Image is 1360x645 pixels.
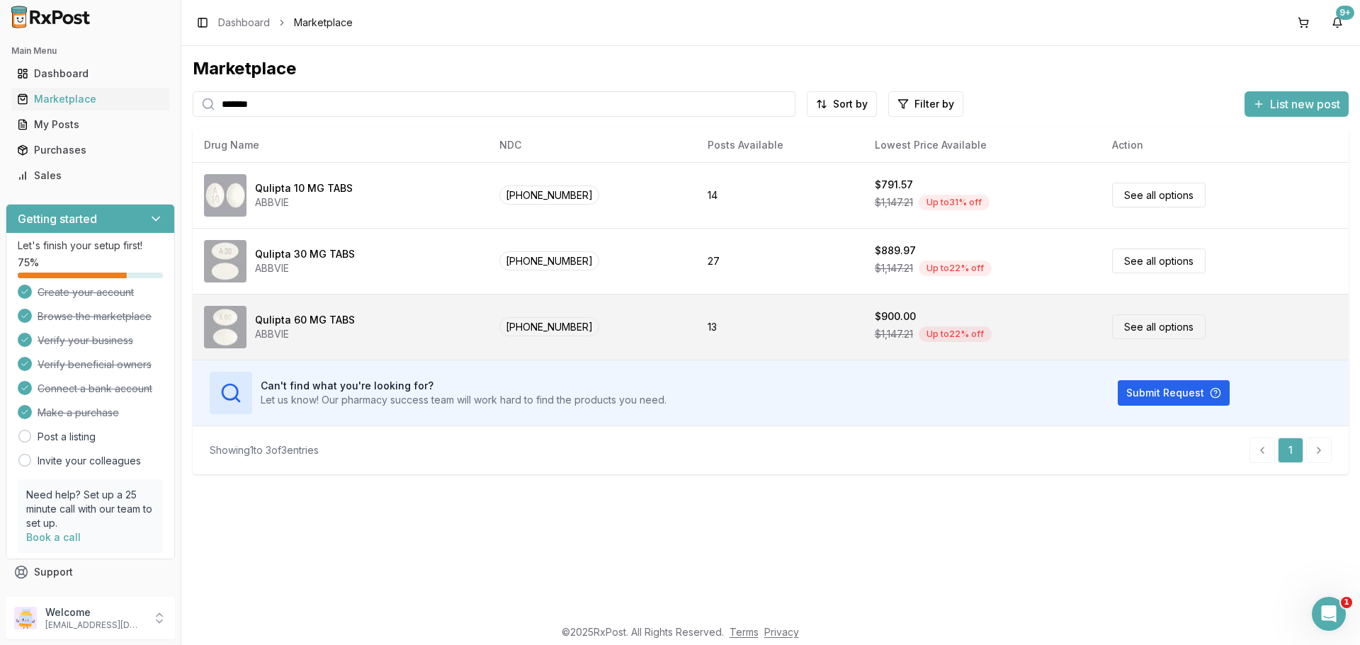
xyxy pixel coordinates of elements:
span: Sort by [833,97,868,111]
div: ABBVIE [255,327,355,341]
div: ABBVIE [255,195,353,210]
div: Qulipta 60 MG TABS [255,313,355,327]
span: Marketplace [294,16,353,30]
a: Sales [11,163,169,188]
div: $791.57 [875,178,913,192]
th: Drug Name [193,128,488,162]
th: NDC [488,128,696,162]
button: 9+ [1326,11,1349,34]
span: Browse the marketplace [38,309,152,324]
img: User avatar [14,607,37,629]
span: $1,147.21 [875,261,913,275]
th: Action [1101,128,1349,162]
img: Qulipta 60 MG TABS [204,306,246,348]
a: Purchases [11,137,169,163]
button: Sales [6,164,175,187]
a: 1 [1278,438,1303,463]
span: $1,147.21 [875,327,913,341]
a: Privacy [764,626,799,638]
button: Filter by [888,91,963,117]
nav: pagination [1249,438,1332,463]
div: Marketplace [17,92,164,106]
p: Need help? Set up a 25 minute call with our team to set up. [26,488,154,530]
span: Make a purchase [38,406,119,420]
span: [PHONE_NUMBER] [499,251,599,270]
a: Post a listing [38,430,96,444]
div: Qulipta 30 MG TABS [255,247,355,261]
iframe: Intercom live chat [1312,597,1346,631]
div: 9+ [1336,6,1354,20]
a: Dashboard [11,61,169,86]
span: Verify your business [38,333,133,348]
div: Dashboard [17,67,164,81]
div: $900.00 [875,309,916,324]
th: Posts Available [696,128,863,162]
div: $889.97 [875,244,916,258]
a: See all options [1112,183,1206,207]
a: Marketplace [11,86,169,112]
div: Marketplace [193,57,1349,80]
td: 14 [696,162,863,228]
span: List new post [1270,96,1340,113]
span: Feedback [34,590,82,605]
div: My Posts [17,118,164,132]
div: ABBVIE [255,261,355,275]
img: RxPost Logo [6,6,96,28]
div: Qulipta 10 MG TABS [255,181,353,195]
span: [PHONE_NUMBER] [499,185,599,205]
div: Up to 22 % off [919,261,992,276]
span: Filter by [914,97,954,111]
div: Showing 1 to 3 of 3 entries [210,443,319,457]
a: List new post [1245,98,1349,113]
th: Lowest Price Available [863,128,1101,162]
span: 75 % [18,256,39,270]
a: See all options [1112,249,1206,273]
td: 27 [696,228,863,294]
a: Dashboard [218,16,270,30]
a: See all options [1112,314,1206,339]
p: Let's finish your setup first! [18,239,163,253]
button: Sort by [807,91,877,117]
div: Purchases [17,143,164,157]
button: Purchases [6,139,175,161]
a: Invite your colleagues [38,454,141,468]
img: Qulipta 10 MG TABS [204,174,246,217]
span: Create your account [38,285,134,299]
button: Marketplace [6,88,175,110]
button: Feedback [6,585,175,610]
p: [EMAIL_ADDRESS][DOMAIN_NAME] [45,620,144,631]
a: Book a call [26,531,81,543]
div: Sales [17,169,164,183]
div: Up to 31 % off [919,195,990,210]
span: $1,147.21 [875,195,913,210]
button: My Posts [6,113,175,136]
button: Dashboard [6,62,175,85]
button: Support [6,559,175,585]
p: Welcome [45,605,144,620]
a: My Posts [11,112,169,137]
h3: Getting started [18,210,97,227]
span: 1 [1341,597,1352,608]
button: Submit Request [1118,380,1230,406]
a: Terms [730,626,759,638]
h3: Can't find what you're looking for? [261,379,667,393]
div: Up to 22 % off [919,326,992,342]
span: Verify beneficial owners [38,358,152,372]
nav: breadcrumb [218,16,353,30]
td: 13 [696,294,863,360]
h2: Main Menu [11,45,169,57]
img: Qulipta 30 MG TABS [204,240,246,282]
span: [PHONE_NUMBER] [499,317,599,336]
p: Let us know! Our pharmacy success team will work hard to find the products you need. [261,393,667,407]
button: List new post [1245,91,1349,117]
span: Connect a bank account [38,382,152,396]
